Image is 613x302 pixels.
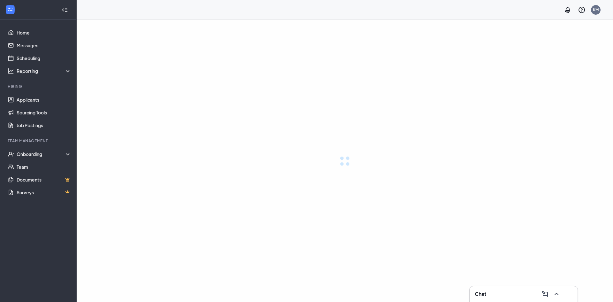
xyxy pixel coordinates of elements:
[551,289,561,299] button: ChevronUp
[8,68,14,74] svg: Analysis
[539,289,549,299] button: ComposeMessage
[17,39,71,52] a: Messages
[17,26,71,39] a: Home
[8,138,70,143] div: Team Management
[8,84,70,89] div: Hiring
[541,290,549,298] svg: ComposeMessage
[17,160,71,173] a: Team
[564,290,572,298] svg: Minimize
[17,173,71,186] a: DocumentsCrown
[17,52,71,65] a: Scheduling
[17,68,72,74] div: Reporting
[553,290,560,298] svg: ChevronUp
[17,186,71,199] a: SurveysCrown
[17,151,72,157] div: Onboarding
[475,290,486,298] h3: Chat
[564,6,571,14] svg: Notifications
[17,119,71,132] a: Job Postings
[62,7,68,13] svg: Collapse
[17,106,71,119] a: Sourcing Tools
[562,289,572,299] button: Minimize
[578,6,586,14] svg: QuestionInfo
[593,7,599,12] div: KM
[7,6,13,13] svg: WorkstreamLogo
[8,151,14,157] svg: UserCheck
[17,93,71,106] a: Applicants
